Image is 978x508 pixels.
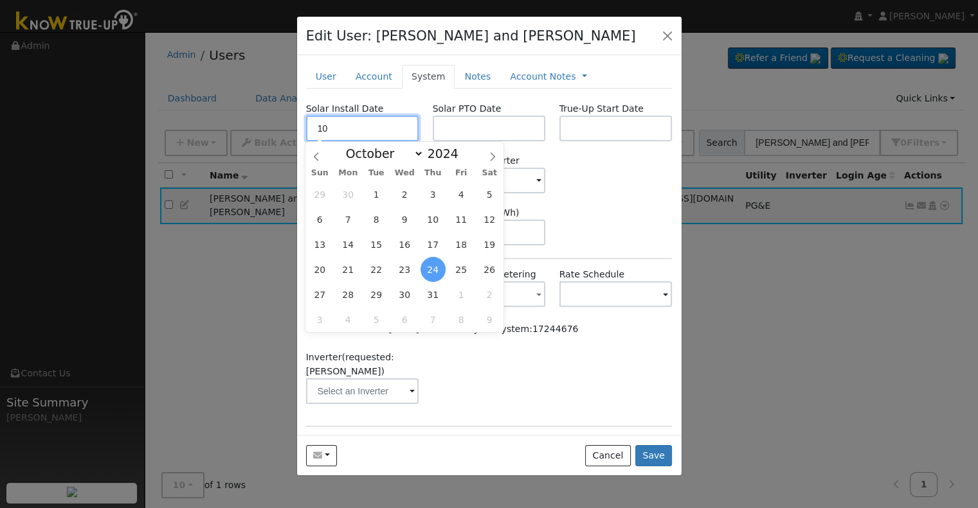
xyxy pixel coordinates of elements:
input: Year [424,146,470,161]
span: Wed [390,169,419,177]
span: October 9, 2024 [392,207,417,232]
span: September 30, 2024 [336,182,361,207]
span: October 4, 2024 [449,182,474,207]
button: jennan17@gmail.com [306,445,338,467]
span: 17244676 [532,324,579,334]
label: Metering [496,268,536,281]
span: October 7, 2024 [336,207,361,232]
span: October 10, 2024 [421,207,446,232]
button: Save [635,445,673,467]
span: October 12, 2024 [477,207,502,232]
span: Mon [334,169,362,177]
input: Select an Inverter [306,378,419,404]
select: Month [340,146,424,161]
span: (requested: [PERSON_NAME]) [306,352,394,376]
span: Tue [362,169,390,177]
span: October 30, 2024 [392,282,417,307]
span: Sherene Boni [479,324,491,334]
span: October 22, 2024 [364,257,389,282]
span: October 18, 2024 [449,232,474,257]
span: November 8, 2024 [449,307,474,332]
span: October 8, 2024 [364,207,389,232]
span: October 13, 2024 [307,232,332,257]
span: October 15, 2024 [364,232,389,257]
span: Thu [419,169,447,177]
span: November 3, 2024 [307,307,332,332]
a: User [306,65,346,89]
span: October 11, 2024 [449,207,474,232]
span: October 14, 2024 [336,232,361,257]
span: October 20, 2024 [307,257,332,282]
span: October 17, 2024 [421,232,446,257]
td: System: [493,320,581,338]
span: October 24, 2024 [421,257,446,282]
span: November 7, 2024 [421,307,446,332]
span: October 25, 2024 [449,257,474,282]
span: Sun [305,169,334,177]
span: October 21, 2024 [336,257,361,282]
span: October 5, 2024 [477,182,502,207]
span: November 1, 2024 [449,282,474,307]
a: Account Notes [510,70,575,83]
span: November 9, 2024 [477,307,502,332]
button: Cancel [585,445,631,467]
span: Sat [475,169,503,177]
span: October 28, 2024 [336,282,361,307]
a: System [402,65,455,89]
span: November 6, 2024 [392,307,417,332]
span: November 2, 2024 [477,282,502,307]
span: October 3, 2024 [421,182,446,207]
span: October 27, 2024 [307,282,332,307]
span: November 4, 2024 [336,307,361,332]
span: October 31, 2024 [421,282,446,307]
label: Solar Install Date [306,102,384,116]
span: October 6, 2024 [307,207,332,232]
a: Account [346,65,402,89]
label: H3EELECN [559,268,624,281]
span: October 26, 2024 [477,257,502,282]
h4: Edit User: [PERSON_NAME] and [PERSON_NAME] [306,26,636,46]
span: October 2, 2024 [392,182,417,207]
label: Solar PTO Date [433,102,502,116]
span: November 5, 2024 [364,307,389,332]
a: Notes [455,65,500,89]
label: True-Up Start Date [559,102,644,116]
span: October 1, 2024 [364,182,389,207]
span: September 29, 2024 [307,182,332,207]
span: October 16, 2024 [392,232,417,257]
span: October 23, 2024 [392,257,417,282]
span: October 19, 2024 [477,232,502,257]
label: Inverter [306,351,419,378]
span: October 29, 2024 [364,282,389,307]
span: Fri [447,169,475,177]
